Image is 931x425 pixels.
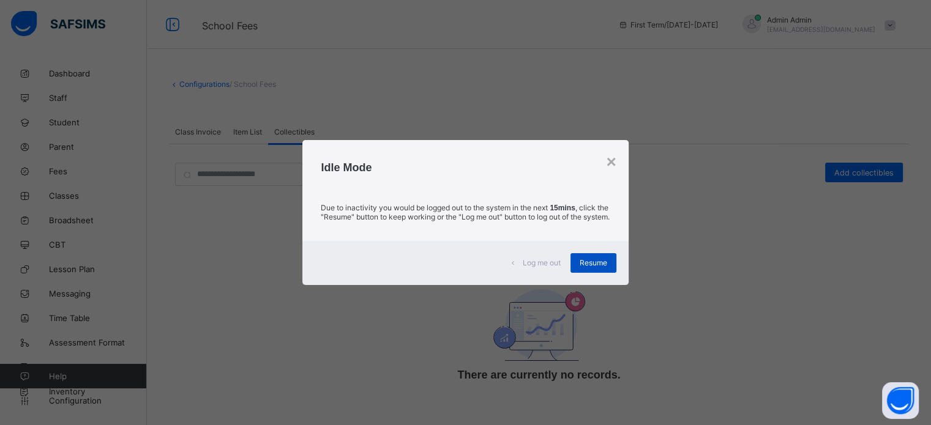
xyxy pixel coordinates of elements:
button: Open asap [882,382,919,419]
span: Log me out [523,258,561,267]
div: × [606,152,616,172]
span: Resume [580,258,607,267]
strong: 15mins [550,204,575,212]
p: Due to inactivity you would be logged out to the system in the next , click the "Resume" button t... [321,203,610,221]
h2: Idle Mode [321,161,610,174]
